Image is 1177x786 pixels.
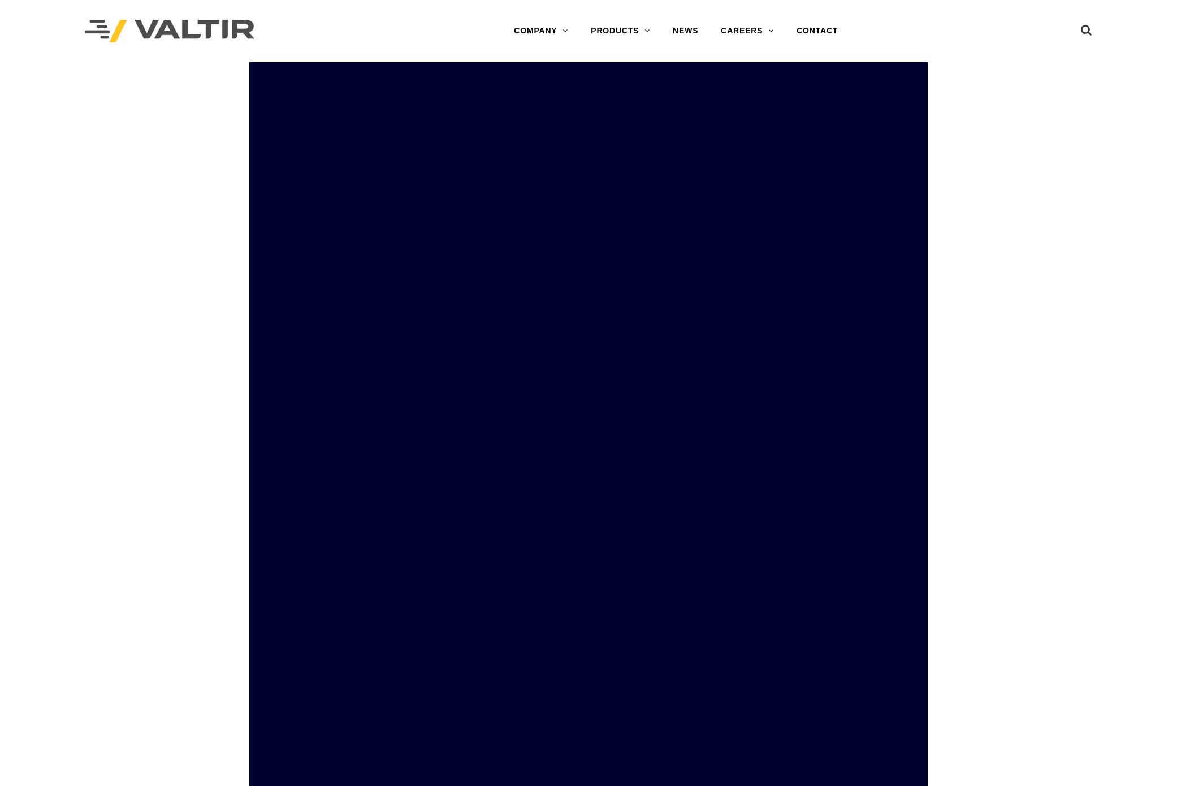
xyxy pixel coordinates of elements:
img: Valtir [85,20,254,43]
a: CONTACT [785,20,849,42]
a: CAREERS [709,20,785,42]
a: COMPANY [503,20,579,42]
a: NEWS [661,20,709,42]
a: PRODUCTS [579,20,661,42]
